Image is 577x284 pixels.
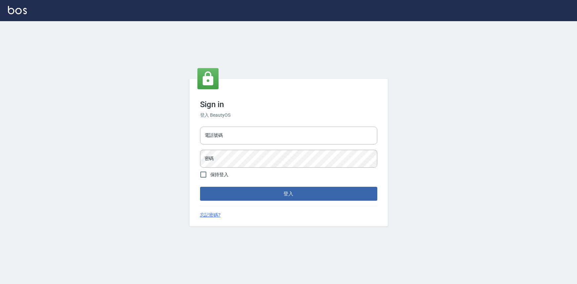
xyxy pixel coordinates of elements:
span: 保持登入 [210,171,229,178]
h6: 登入 BeautyOS [200,112,377,119]
img: Logo [8,6,27,14]
button: 登入 [200,187,377,201]
h3: Sign in [200,100,377,109]
a: 忘記密碼? [200,212,221,219]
